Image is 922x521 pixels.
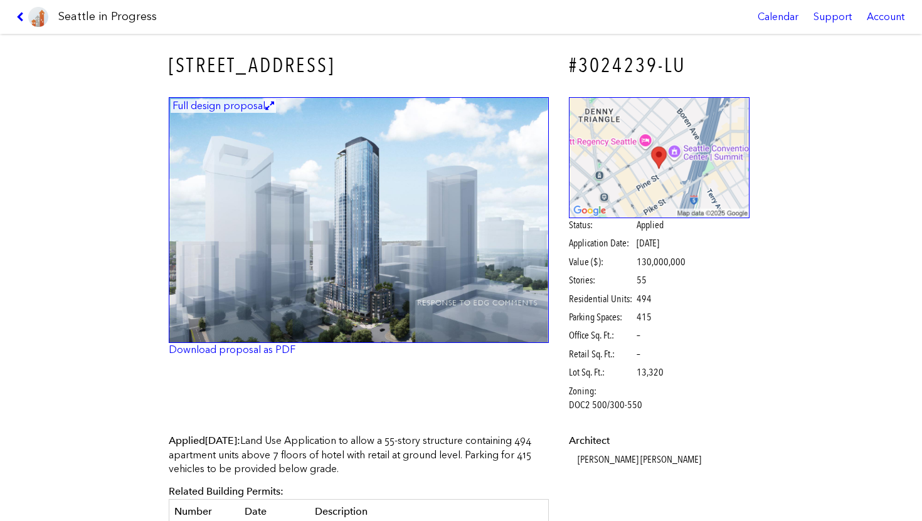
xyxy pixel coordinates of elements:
span: – [637,347,640,361]
span: Application Date: [569,236,635,250]
span: Office Sq. Ft.: [569,329,635,342]
p: Land Use Application to allow a 55-story structure containing 494 apartment units above 7 floors ... [169,434,549,476]
img: 21.jpg [169,97,549,344]
img: staticmap [569,97,750,218]
span: Lot Sq. Ft.: [569,366,635,379]
h4: #3024239-LU [569,51,750,80]
span: 55 [637,273,647,287]
span: Stories: [569,273,635,287]
span: Residential Units: [569,292,635,306]
dd: [PERSON_NAME] [PERSON_NAME] [578,453,750,466]
span: – [637,329,640,342]
a: Full design proposal [169,97,549,344]
dt: Architect [569,434,750,448]
span: Applied : [169,434,240,446]
span: Related Building Permits: [169,485,283,497]
span: DOC2 500/300-550 [569,398,642,412]
span: [DATE] [205,434,237,446]
span: Status: [569,218,635,232]
img: favicon-96x96.png [28,7,48,27]
span: Value ($): [569,255,635,269]
a: Download proposal as PDF [169,344,295,355]
h1: Seattle in Progress [58,9,157,24]
span: Parking Spaces: [569,310,635,324]
span: 415 [637,310,652,324]
span: 494 [637,292,652,306]
figcaption: Full design proposal [171,99,276,113]
span: [DATE] [637,237,659,249]
span: 130,000,000 [637,255,686,269]
span: 13,320 [637,366,664,379]
h3: [STREET_ADDRESS] [169,51,549,80]
span: Applied [637,218,664,232]
span: Retail Sq. Ft.: [569,347,635,361]
span: Zoning: [569,384,635,398]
